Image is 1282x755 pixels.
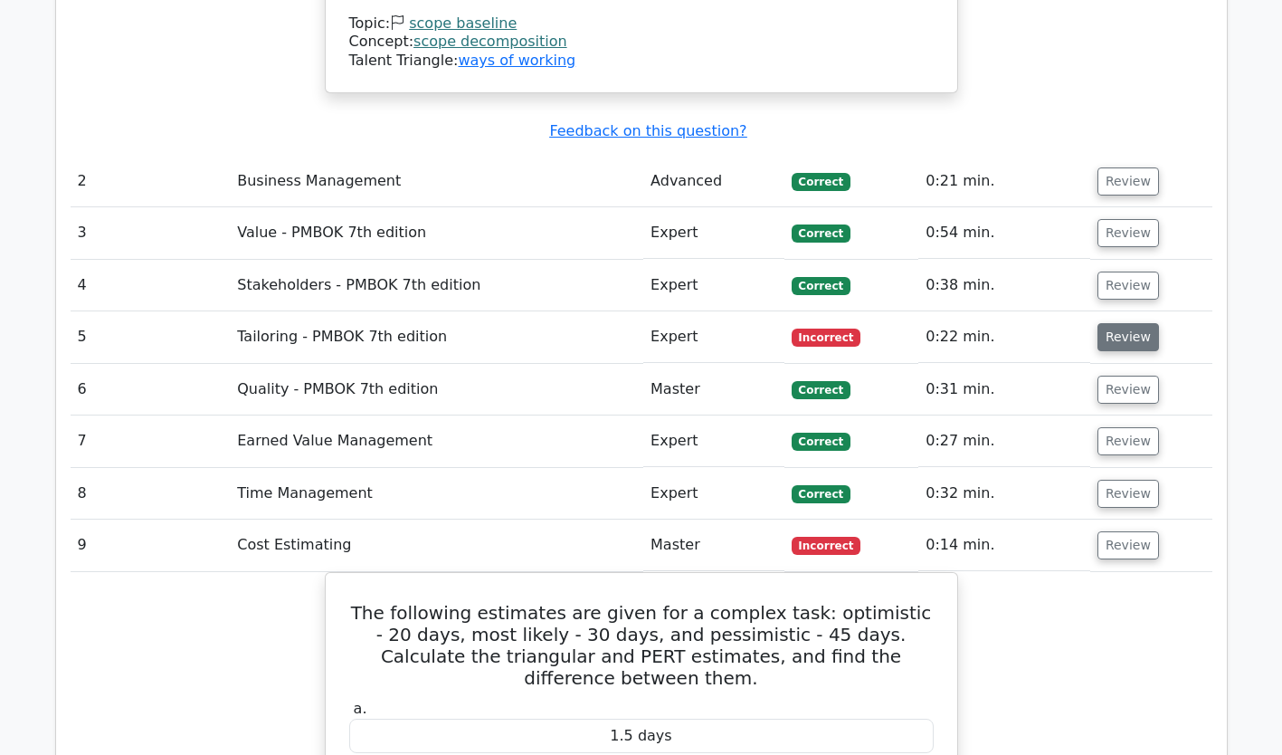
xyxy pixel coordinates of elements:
td: Cost Estimating [230,520,643,571]
td: 3 [71,207,231,259]
td: Value - PMBOK 7th edition [230,207,643,259]
h5: The following estimates are given for a complex task: optimistic - 20 days, most likely - 30 days... [347,602,935,689]
button: Review [1097,323,1159,351]
button: Review [1097,376,1159,404]
td: Expert [643,260,784,311]
span: a. [354,700,367,717]
td: 5 [71,311,231,363]
td: 0:54 min. [918,207,1090,259]
td: 0:14 min. [918,520,1090,571]
button: Review [1097,219,1159,247]
td: 0:31 min. [918,364,1090,416]
button: Review [1097,272,1159,300]
td: 7 [71,416,231,467]
span: Correct [792,277,850,295]
td: Tailoring - PMBOK 7th edition [230,311,643,363]
span: Incorrect [792,537,861,555]
div: Talent Triangle: [349,14,934,71]
td: Quality - PMBOK 7th edition [230,364,643,416]
a: Feedback on this question? [549,122,746,139]
td: 0:32 min. [918,468,1090,520]
a: ways of working [458,52,575,69]
span: Correct [792,225,850,243]
td: Expert [643,416,784,467]
td: Stakeholders - PMBOK 7th edition [230,260,643,311]
span: Correct [792,485,850,503]
td: 4 [71,260,231,311]
div: Concept: [349,33,934,52]
td: Advanced [643,156,784,207]
td: Expert [643,311,784,363]
td: Expert [643,468,784,520]
div: Topic: [349,14,934,33]
td: Time Management [230,468,643,520]
span: Correct [792,433,850,451]
td: Expert [643,207,784,259]
td: Business Management [230,156,643,207]
td: 9 [71,520,231,571]
span: Incorrect [792,329,861,347]
td: Master [643,520,784,571]
td: 0:21 min. [918,156,1090,207]
td: Master [643,364,784,416]
td: 8 [71,468,231,520]
a: scope decomposition [413,33,567,50]
button: Review [1097,531,1159,559]
button: Review [1097,167,1159,196]
span: Correct [792,173,850,191]
td: Earned Value Management [230,416,643,467]
span: Correct [792,381,850,399]
td: 6 [71,364,231,416]
td: 0:22 min. [918,311,1090,363]
a: scope baseline [409,14,517,32]
td: 0:27 min. [918,416,1090,467]
td: 0:38 min. [918,260,1090,311]
div: 1.5 days [349,719,934,754]
button: Review [1097,480,1159,508]
button: Review [1097,427,1159,455]
td: 2 [71,156,231,207]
